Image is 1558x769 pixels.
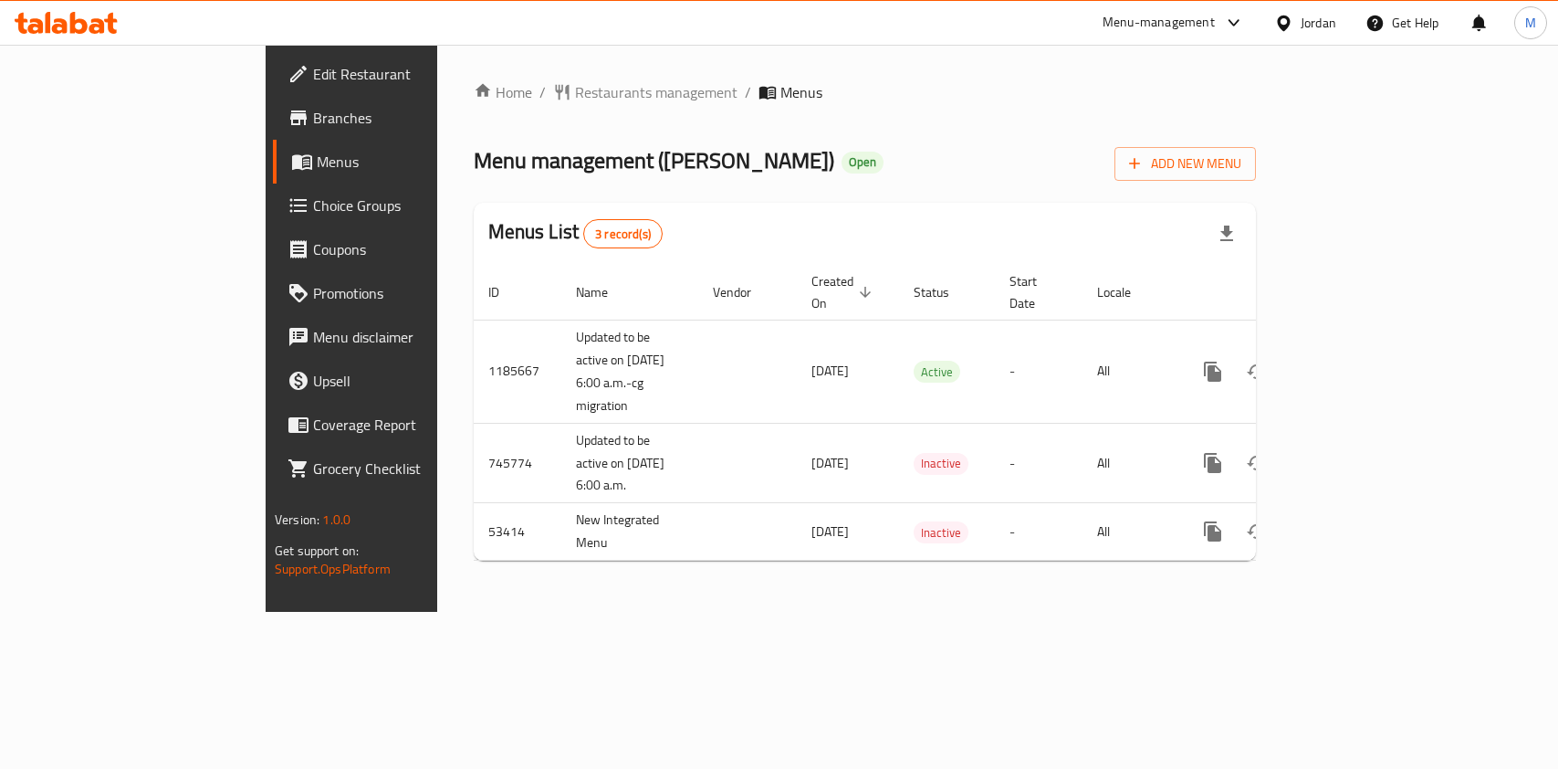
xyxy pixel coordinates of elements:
span: Edit Restaurant [313,63,511,85]
span: Start Date [1009,270,1061,314]
span: Inactive [914,453,968,474]
div: Total records count [583,219,663,248]
div: Inactive [914,453,968,475]
span: Version: [275,508,319,532]
span: Coverage Report [313,414,511,436]
div: Export file [1205,212,1249,256]
span: [DATE] [811,359,849,383]
span: Active [914,362,960,383]
button: more [1191,441,1235,485]
td: Updated to be active on [DATE] 6:00 a.m.-cg migration [561,320,698,423]
a: Grocery Checklist [273,447,526,490]
a: Coverage Report [273,403,526,447]
a: Edit Restaurant [273,52,526,96]
span: Restaurants management [575,81,737,103]
span: ID [488,281,523,303]
span: Grocery Checklist [313,458,511,479]
h2: Menus List [488,218,663,248]
td: Updated to be active on [DATE] 6:00 a.m. [561,423,698,503]
span: Get support on: [275,539,359,563]
a: Support.OpsPlatform [275,557,391,581]
td: All [1082,503,1176,561]
span: Vendor [713,281,775,303]
span: Choice Groups [313,195,511,216]
li: / [539,81,546,103]
span: Menus [317,151,511,173]
td: - [995,320,1082,423]
span: Menu disclaimer [313,326,511,348]
span: Promotions [313,282,511,304]
a: Coupons [273,227,526,271]
a: Restaurants management [553,81,737,103]
button: Add New Menu [1114,147,1256,181]
button: Change Status [1235,441,1279,485]
span: Open [842,154,884,170]
div: Inactive [914,521,968,543]
nav: breadcrumb [474,81,1256,103]
span: Branches [313,107,511,129]
a: Upsell [273,359,526,403]
td: All [1082,423,1176,503]
td: New Integrated Menu [561,503,698,561]
li: / [745,81,751,103]
div: Menu-management [1103,12,1215,34]
span: M [1525,13,1536,33]
a: Branches [273,96,526,140]
span: [DATE] [811,451,849,475]
span: Coupons [313,238,511,260]
a: Menu disclaimer [273,315,526,359]
th: Actions [1176,265,1381,321]
td: - [995,423,1082,503]
span: 3 record(s) [584,226,662,243]
span: 1.0.0 [322,508,350,532]
div: Active [914,361,960,383]
span: Created On [811,270,877,314]
a: Choice Groups [273,184,526,227]
div: Open [842,152,884,174]
span: Inactive [914,522,968,543]
a: Menus [273,140,526,184]
a: Promotions [273,271,526,315]
button: Change Status [1235,350,1279,394]
span: Upsell [313,370,511,392]
span: Status [914,281,973,303]
span: Add New Menu [1129,153,1241,175]
span: Locale [1097,281,1155,303]
button: more [1191,510,1235,553]
span: [DATE] [811,520,849,543]
span: Name [576,281,632,303]
table: enhanced table [474,265,1381,562]
td: All [1082,320,1176,423]
td: - [995,503,1082,561]
span: Menus [780,81,822,103]
button: Change Status [1235,510,1279,553]
span: Menu management ( [PERSON_NAME] ) [474,140,834,181]
button: more [1191,350,1235,394]
div: Jordan [1301,13,1336,33]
